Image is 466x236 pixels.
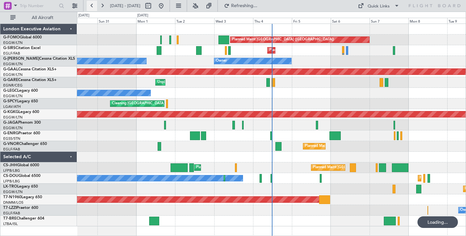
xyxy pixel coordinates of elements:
[3,62,23,67] a: EGGW/LTN
[3,174,18,178] span: CS-DOU
[3,78,57,82] a: G-GARECessna Citation XLS+
[112,99,203,108] div: Cleaning [GEOGRAPHIC_DATA] ([PERSON_NAME] Intl)
[253,18,292,24] div: Thu 4
[3,217,17,221] span: T7-BRE
[3,136,20,141] a: EGSS/STN
[370,18,408,24] div: Sun 7
[3,195,21,199] span: T7-N1960
[3,142,47,146] a: G-VNORChallenger 650
[3,131,18,135] span: G-ENRG
[292,18,331,24] div: Fri 5
[3,110,18,114] span: G-KGKG
[3,67,57,71] a: G-GAALCessna Citation XLS+
[3,46,40,50] a: G-SIRSCitation Excel
[3,89,17,93] span: G-LEGC
[331,18,370,24] div: Sat 6
[3,163,17,167] span: CS-JHH
[3,121,18,125] span: G-JAGA
[3,195,42,199] a: T7-N1960Legacy 650
[3,185,17,189] span: LX-TRO
[355,1,403,11] button: Quick Links
[3,72,23,77] a: EGGW/LTN
[3,99,38,103] a: G-SPCYLegacy 650
[3,200,23,205] a: DNMM/LOS
[3,46,16,50] span: G-SIRS
[368,3,390,10] div: Quick Links
[3,36,42,39] a: G-FOMOGlobal 6000
[3,57,75,61] a: G-[PERSON_NAME]Cessna Citation XLS
[231,4,258,8] span: Refreshing...
[3,147,20,152] a: EGLF/FAB
[3,67,18,71] span: G-GAAL
[3,190,23,194] a: EGGW/LTN
[78,13,89,18] div: [DATE]
[3,221,18,226] a: LTBA/ISL
[3,40,23,45] a: EGGW/LTN
[3,121,41,125] a: G-JAGAPhenom 300
[3,131,40,135] a: G-ENRGPraetor 600
[3,99,17,103] span: G-SPCY
[417,216,458,228] div: Loading...
[214,18,253,24] div: Wed 3
[3,104,21,109] a: LGAV/ATH
[20,1,57,11] input: Trip Number
[3,57,39,61] span: G-[PERSON_NAME]
[3,78,18,82] span: G-GARE
[216,56,227,66] div: Owner
[3,206,38,210] a: T7-LZZIPraetor 600
[157,77,216,87] div: Unplanned Maint [PERSON_NAME]
[3,174,40,178] a: CS-DOUGlobal 6500
[3,51,20,56] a: EGLF/FAB
[17,15,68,20] span: All Aircraft
[3,110,39,114] a: G-KGKGLegacy 600
[3,211,20,216] a: EGLF/FAB
[137,13,148,18] div: [DATE]
[3,126,23,130] a: EGGW/LTN
[97,18,136,24] div: Sun 31
[3,179,20,184] a: LFPB/LBG
[136,18,175,24] div: Mon 1
[408,18,447,24] div: Mon 8
[221,1,260,11] button: Refreshing...
[305,141,407,151] div: Planned Maint [GEOGRAPHIC_DATA] ([GEOGRAPHIC_DATA])
[3,94,23,98] a: EGGW/LTN
[59,18,97,24] div: Sat 30
[110,3,140,9] span: [DATE] - [DATE]
[313,163,415,172] div: Planned Maint [GEOGRAPHIC_DATA] ([GEOGRAPHIC_DATA])
[175,18,214,24] div: Tue 2
[3,168,20,173] a: LFPB/LBG
[3,185,38,189] a: LX-TROLegacy 650
[3,83,23,88] a: EGNR/CEG
[232,35,334,45] div: Planned Maint [GEOGRAPHIC_DATA] ([GEOGRAPHIC_DATA])
[269,46,371,55] div: Planned Maint [GEOGRAPHIC_DATA] ([GEOGRAPHIC_DATA])
[3,115,23,120] a: EGGW/LTN
[3,36,20,39] span: G-FOMO
[3,217,44,221] a: T7-BREChallenger 604
[3,206,17,210] span: T7-LZZI
[3,89,38,93] a: G-LEGCLegacy 600
[3,142,19,146] span: G-VNOR
[3,163,39,167] a: CS-JHHGlobal 6000
[196,163,298,172] div: Planned Maint [GEOGRAPHIC_DATA] ([GEOGRAPHIC_DATA])
[7,13,70,23] button: All Aircraft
